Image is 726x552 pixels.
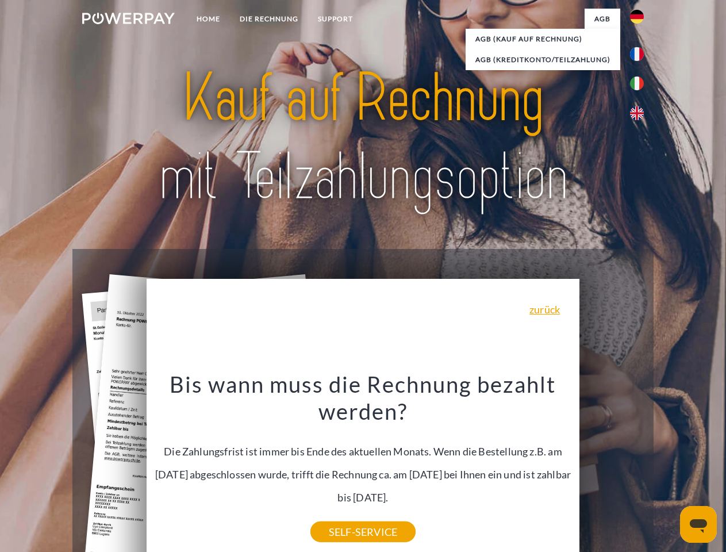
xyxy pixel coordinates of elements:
[630,76,644,90] img: it
[187,9,230,29] a: Home
[82,13,175,24] img: logo-powerpay-white.svg
[230,9,308,29] a: DIE RECHNUNG
[630,47,644,61] img: fr
[680,506,717,543] iframe: Schaltfläche zum Öffnen des Messaging-Fensters
[308,9,363,29] a: SUPPORT
[466,29,620,49] a: AGB (Kauf auf Rechnung)
[529,304,560,315] a: zurück
[630,106,644,120] img: en
[585,9,620,29] a: agb
[153,370,573,425] h3: Bis wann muss die Rechnung bezahlt werden?
[110,55,616,220] img: title-powerpay_de.svg
[153,370,573,532] div: Die Zahlungsfrist ist immer bis Ende des aktuellen Monats. Wenn die Bestellung z.B. am [DATE] abg...
[466,49,620,70] a: AGB (Kreditkonto/Teilzahlung)
[630,10,644,24] img: de
[310,522,416,542] a: SELF-SERVICE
